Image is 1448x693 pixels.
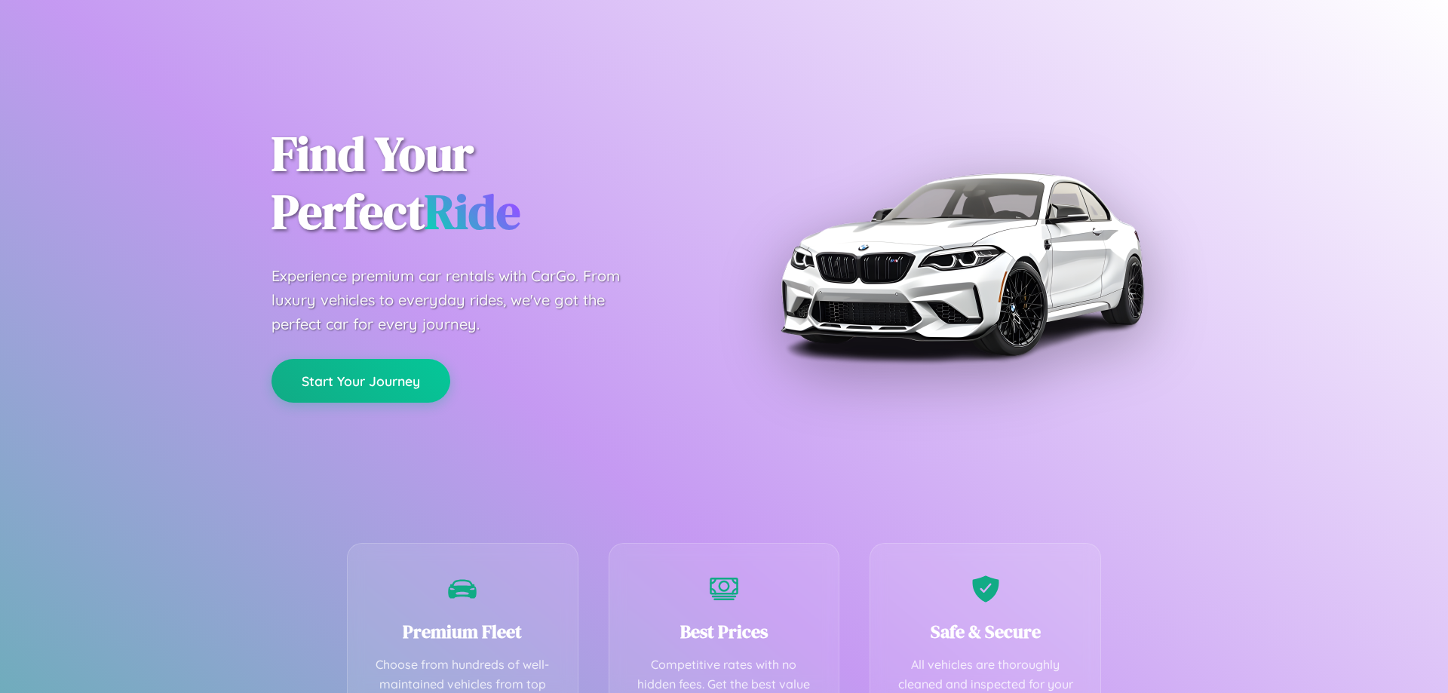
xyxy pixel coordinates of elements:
[271,359,450,403] button: Start Your Journey
[893,619,1078,644] h3: Safe & Secure
[425,179,520,244] span: Ride
[271,264,649,336] p: Experience premium car rentals with CarGo. From luxury vehicles to everyday rides, we've got the ...
[773,75,1150,452] img: Premium BMW car rental vehicle
[370,619,555,644] h3: Premium Fleet
[271,125,701,241] h1: Find Your Perfect
[632,619,817,644] h3: Best Prices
